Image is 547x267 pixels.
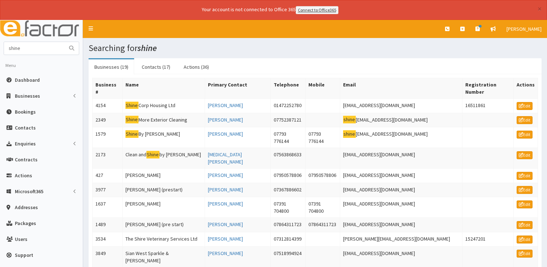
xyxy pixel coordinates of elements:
td: 07950578806 [305,169,340,183]
a: [PERSON_NAME] [208,186,243,193]
th: Email [340,78,462,98]
span: Packages [15,220,36,226]
td: 1637 [93,197,123,218]
span: Bookings [15,109,36,115]
td: 07518994924 [270,246,305,267]
td: 07864311723 [270,218,305,232]
i: shine [137,42,157,54]
td: [PERSON_NAME][EMAIL_ADDRESS][DOMAIN_NAME] [340,232,462,246]
td: 1579 [93,127,123,148]
td: 2349 [93,113,123,127]
span: Actions [15,172,32,179]
mark: shine [343,116,356,123]
td: [EMAIL_ADDRESS][DOMAIN_NAME] [340,169,462,183]
button: × [538,5,542,13]
td: 2173 [93,148,123,169]
td: 16511861 [462,98,513,113]
a: Edit [517,131,533,139]
a: Edit [517,250,533,258]
span: [PERSON_NAME] [507,26,542,32]
td: [EMAIL_ADDRESS][DOMAIN_NAME] [340,246,462,267]
td: [EMAIL_ADDRESS][DOMAIN_NAME] [340,113,462,127]
td: 15247201 [462,232,513,246]
td: [EMAIL_ADDRESS][DOMAIN_NAME] [340,183,462,197]
th: Actions [513,78,538,98]
td: 4154 [93,98,123,113]
td: [PERSON_NAME] [122,197,205,218]
a: Edit [517,172,533,180]
td: [PERSON_NAME] (pre start) [122,218,205,232]
input: Search... [4,42,65,55]
a: Edit [517,236,533,243]
mark: Shine [125,130,138,138]
a: [PERSON_NAME] [208,172,243,178]
td: Corp Housing Ltd [122,98,205,113]
a: [PERSON_NAME] [208,102,243,109]
a: Edit [517,200,533,208]
a: [PERSON_NAME] [208,116,243,123]
td: 07391 704800 [305,197,340,218]
span: Support [15,252,33,258]
th: Name [122,78,205,98]
span: Addresses [15,204,38,211]
a: Businesses (19) [89,59,134,75]
span: Users [15,236,27,242]
td: 07391 704800 [270,197,305,218]
td: More Exterior Cleaning [122,113,205,127]
span: Contacts [15,124,36,131]
a: [PERSON_NAME] [208,200,243,207]
a: Contacts (17) [136,59,176,75]
mark: shine [343,130,356,138]
td: 3534 [93,232,123,246]
th: Business # [93,78,123,98]
td: 07793 776144 [305,127,340,148]
td: [EMAIL_ADDRESS][DOMAIN_NAME] [340,197,462,218]
span: Businesses [15,93,40,99]
th: Telephone [270,78,305,98]
a: Edit [517,186,533,194]
a: Edit [517,116,533,124]
span: Microsoft365 [15,188,43,195]
span: Dashboard [15,77,40,83]
a: [PERSON_NAME] [208,236,243,242]
td: 427 [93,169,123,183]
td: 3849 [93,246,123,267]
span: Contracts [15,156,38,163]
a: [MEDICAL_DATA][PERSON_NAME] [208,151,243,165]
a: [PERSON_NAME] [501,20,547,38]
td: 07864311723 [305,218,340,232]
td: 07793 776144 [270,127,305,148]
td: [PERSON_NAME] [122,169,205,183]
a: Edit [517,151,533,159]
th: Primary Contact [205,78,270,98]
th: Mobile [305,78,340,98]
td: By [PERSON_NAME] [122,127,205,148]
td: 07563868633 [270,148,305,169]
td: [PERSON_NAME] (prestart) [122,183,205,197]
mark: Shine [146,151,159,158]
a: Connect to Office365 [296,6,338,14]
h1: Searching for [89,43,542,53]
a: Edit [517,221,533,229]
td: 07950578806 [270,169,305,183]
mark: Shine [125,102,138,109]
td: [EMAIL_ADDRESS][DOMAIN_NAME] [340,148,462,169]
td: 07312814399 [270,232,305,246]
td: 07752387121 [270,113,305,127]
a: Edit [517,102,533,110]
a: [PERSON_NAME] [208,131,243,137]
td: [EMAIL_ADDRESS][DOMAIN_NAME] [340,127,462,148]
td: 1489 [93,218,123,232]
td: [EMAIL_ADDRESS][DOMAIN_NAME] [340,218,462,232]
td: Sian West Sparkle & [PERSON_NAME] [122,246,205,267]
td: 07367886602 [270,183,305,197]
mark: Shine [125,116,138,123]
td: 01472252780 [270,98,305,113]
div: Your account is not connected to Office 365 [59,6,482,14]
td: 3977 [93,183,123,197]
a: [PERSON_NAME] [208,221,243,228]
td: The Shire Veterinary Services Ltd [122,232,205,246]
th: Registration Number [462,78,513,98]
td: Clean and by [PERSON_NAME] [122,148,205,169]
span: Enquiries [15,140,36,147]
